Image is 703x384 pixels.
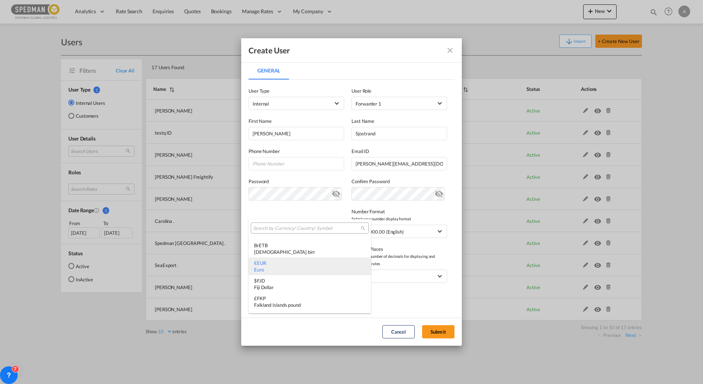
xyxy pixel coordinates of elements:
span: $ [254,278,257,284]
md-icon: icon-magnify [360,225,366,231]
span: kr [254,313,258,319]
div: FOK [254,313,365,326]
input: Search by Currency/ Country/ Symbol [253,225,361,232]
div: EUR [254,260,365,273]
div: Euro [254,266,365,273]
span: € [254,260,257,266]
div: [DEMOGRAPHIC_DATA] birr [254,249,365,255]
div: Falkland Islands pound [254,302,365,308]
div: Fiji Dollar [254,284,365,291]
span: £ [254,295,257,301]
span: Br [254,242,259,248]
div: ETB [254,242,365,255]
div: FJD [254,277,365,291]
div: FKP [254,295,365,308]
